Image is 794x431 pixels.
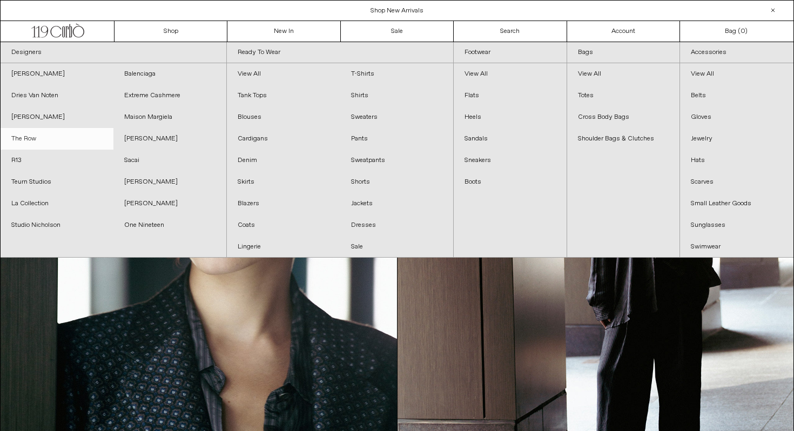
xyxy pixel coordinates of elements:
[227,150,340,171] a: Denim
[1,85,113,106] a: Dries Van Noten
[113,85,226,106] a: Extreme Cashmere
[454,21,567,42] a: Search
[680,85,793,106] a: Belts
[454,171,567,193] a: Boots
[227,85,340,106] a: Tank Tops
[680,171,793,193] a: Scarves
[113,106,226,128] a: Maison Margiela
[567,106,680,128] a: Cross Body Bags
[1,128,113,150] a: The Row
[1,193,113,214] a: La Collection
[741,27,745,36] span: 0
[680,214,793,236] a: Sunglasses
[227,193,340,214] a: Blazers
[1,214,113,236] a: Studio Nicholson
[680,150,793,171] a: Hats
[680,236,793,258] a: Swimwear
[680,21,793,42] a: Bag ()
[113,128,226,150] a: [PERSON_NAME]
[227,236,340,258] a: Lingerie
[567,42,680,63] a: Bags
[340,193,453,214] a: Jackets
[227,63,340,85] a: View All
[113,193,226,214] a: [PERSON_NAME]
[680,128,793,150] a: Jewelry
[454,150,567,171] a: Sneakers
[340,85,453,106] a: Shirts
[340,63,453,85] a: T-Shirts
[341,21,454,42] a: Sale
[567,21,680,42] a: Account
[340,236,453,258] a: Sale
[454,106,567,128] a: Heels
[1,171,113,193] a: Teurn Studios
[454,42,567,63] a: Footwear
[680,193,793,214] a: Small Leather Goods
[340,128,453,150] a: Pants
[1,42,226,63] a: Designers
[680,106,793,128] a: Gloves
[1,63,113,85] a: [PERSON_NAME]
[680,63,793,85] a: View All
[227,171,340,193] a: Skirts
[371,6,423,15] a: Shop New Arrivals
[567,63,680,85] a: View All
[340,214,453,236] a: Dresses
[227,106,340,128] a: Blouses
[113,150,226,171] a: Sacai
[113,63,226,85] a: Balenciaga
[227,21,340,42] a: New In
[741,26,748,36] span: )
[680,42,793,63] a: Accessories
[1,106,113,128] a: [PERSON_NAME]
[567,85,680,106] a: Totes
[227,214,340,236] a: Coats
[454,128,567,150] a: Sandals
[115,21,227,42] a: Shop
[454,63,567,85] a: View All
[227,128,340,150] a: Cardigans
[1,150,113,171] a: R13
[227,42,453,63] a: Ready To Wear
[454,85,567,106] a: Flats
[340,171,453,193] a: Shorts
[113,214,226,236] a: One Nineteen
[340,106,453,128] a: Sweaters
[113,171,226,193] a: [PERSON_NAME]
[340,150,453,171] a: Sweatpants
[567,128,680,150] a: Shoulder Bags & Clutches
